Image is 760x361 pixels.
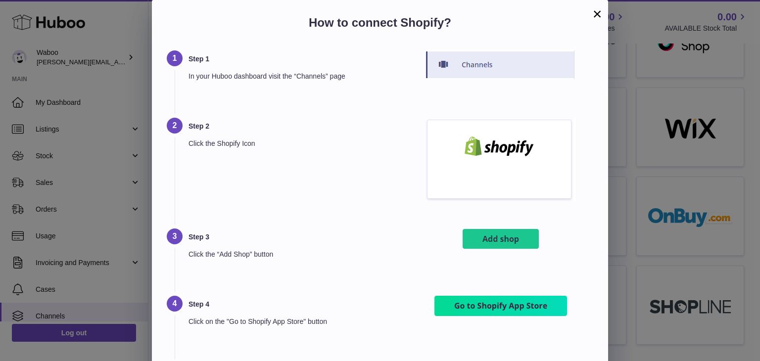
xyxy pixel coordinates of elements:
[189,250,395,259] p: Click the “Add Shop” button
[189,232,395,242] h3: Step 3
[167,15,593,36] h2: How to connect Shopify?
[189,72,395,81] p: In your Huboo dashboard visit the “Channels” page
[189,317,395,326] p: Click on the "Go to Shopify App Store" button
[189,300,395,309] h3: Step 4
[189,54,395,64] h3: Step 1
[189,122,395,131] h3: Step 2
[189,139,395,148] p: Click the Shopify Icon
[591,8,603,20] button: ×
